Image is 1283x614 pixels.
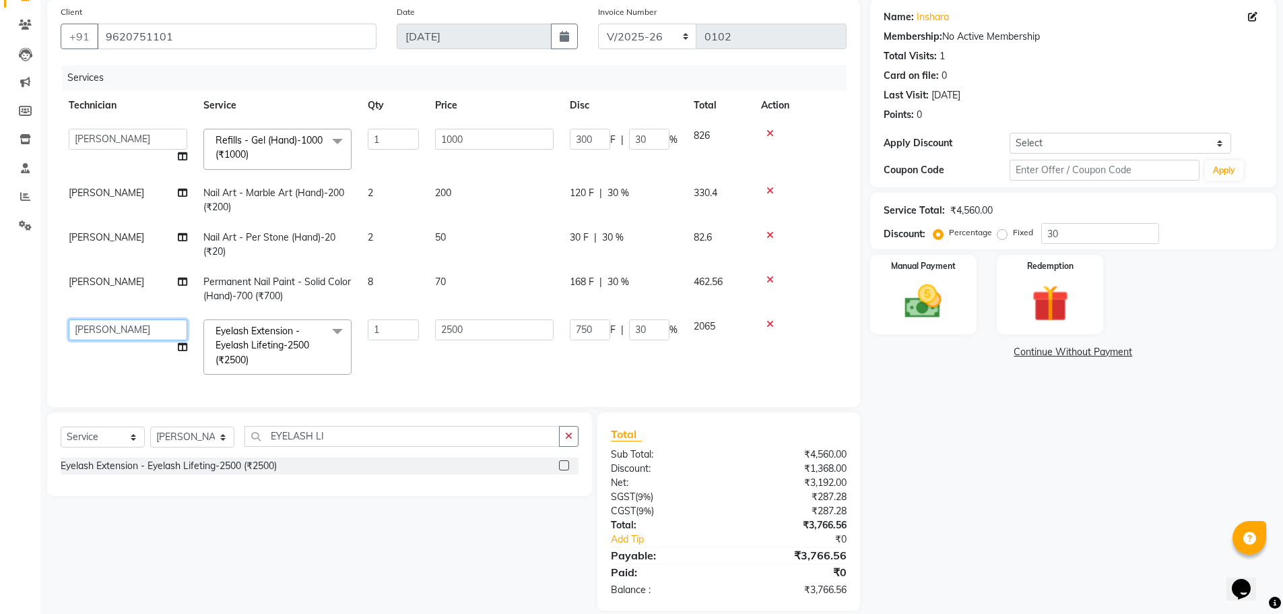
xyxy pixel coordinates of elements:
span: Permanent Nail Paint - Solid Color (Hand)-700 (₹700) [203,276,351,302]
div: ( ) [601,504,729,518]
div: Payable: [601,547,729,563]
a: x [249,354,255,366]
span: 200 [435,187,451,199]
span: F [610,133,616,147]
input: Enter Offer / Coupon Code [1010,160,1199,181]
div: Sub Total: [601,448,729,462]
th: Service [195,90,360,121]
span: % [669,133,678,147]
div: ₹4,560.00 [950,204,993,218]
span: CGST [611,505,636,517]
label: Client [61,6,82,18]
div: ₹3,766.56 [729,518,857,532]
a: Continue Without Payment [873,345,1274,359]
span: 826 [694,129,710,142]
span: 9% [638,505,651,516]
div: ₹287.28 [729,504,857,518]
span: 462.56 [694,276,723,288]
img: _cash.svg [893,280,953,323]
span: [PERSON_NAME] [69,187,144,199]
div: ₹3,192.00 [729,476,857,490]
div: Net: [601,476,729,490]
div: ₹4,560.00 [729,448,857,462]
div: ₹0 [750,532,857,547]
div: ₹3,766.56 [729,583,857,597]
label: Date [397,6,415,18]
input: Search or Scan [244,426,560,447]
span: Nail Art - Per Stone (Hand)-20 (₹20) [203,231,335,257]
span: | [621,133,624,147]
span: 30 % [607,275,629,289]
span: 30 % [607,186,629,200]
div: Discount: [884,227,925,241]
span: | [599,186,602,200]
div: Total: [601,518,729,532]
th: Technician [61,90,195,121]
span: 2065 [694,320,715,332]
span: F [610,323,616,337]
div: 0 [917,108,922,122]
span: Nail Art - Marble Art (Hand)-200 (₹200) [203,187,344,213]
th: Disc [562,90,686,121]
span: 30 % [602,231,624,245]
button: Apply [1205,160,1243,181]
div: Membership: [884,30,942,44]
input: Search by Name/Mobile/Email/Code [97,24,376,49]
div: 0 [942,69,947,83]
div: Card on file: [884,69,939,83]
span: 2 [368,187,373,199]
div: Total Visits: [884,49,937,63]
label: Manual Payment [891,260,956,272]
span: % [669,323,678,337]
span: 70 [435,276,446,288]
span: 8 [368,276,373,288]
label: Invoice Number [598,6,657,18]
span: Eyelash Extension - Eyelash Lifeting-2500 (₹2500) [216,325,309,366]
th: Total [686,90,753,121]
span: 2 [368,231,373,243]
div: Apply Discount [884,136,1010,150]
span: [PERSON_NAME] [69,276,144,288]
div: ( ) [601,490,729,504]
div: Eyelash Extension - Eyelash Lifeting-2500 (₹2500) [61,459,277,473]
span: 30 F [570,231,589,245]
span: 50 [435,231,446,243]
th: Action [753,90,847,121]
span: Total [611,427,642,441]
button: +91 [61,24,98,49]
div: No Active Membership [884,30,1263,44]
span: SGST [611,491,635,503]
span: 330.4 [694,187,717,199]
a: Add Tip [601,532,750,547]
a: Inshara [917,10,949,24]
div: Points: [884,108,914,122]
img: _gift.svg [1020,280,1080,326]
span: Refills - Gel (Hand)-1000 (₹1000) [216,134,323,160]
span: 168 F [570,275,594,289]
span: [PERSON_NAME] [69,231,144,243]
div: Name: [884,10,914,24]
div: Services [62,65,857,90]
div: ₹287.28 [729,490,857,504]
div: Service Total: [884,204,945,218]
div: ₹1,368.00 [729,462,857,476]
th: Price [427,90,562,121]
div: Coupon Code [884,163,1010,177]
div: [DATE] [931,88,960,102]
div: 1 [940,49,945,63]
th: Qty [360,90,427,121]
span: 9% [638,491,651,502]
span: | [621,323,624,337]
span: | [599,275,602,289]
div: Discount: [601,462,729,476]
div: Last Visit: [884,88,929,102]
span: 82.6 [694,231,712,243]
label: Fixed [1013,226,1033,239]
div: Paid: [601,564,729,580]
div: Balance : [601,583,729,597]
a: x [249,148,255,160]
span: 120 F [570,186,594,200]
label: Percentage [949,226,992,239]
label: Redemption [1027,260,1074,272]
div: ₹0 [729,564,857,580]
